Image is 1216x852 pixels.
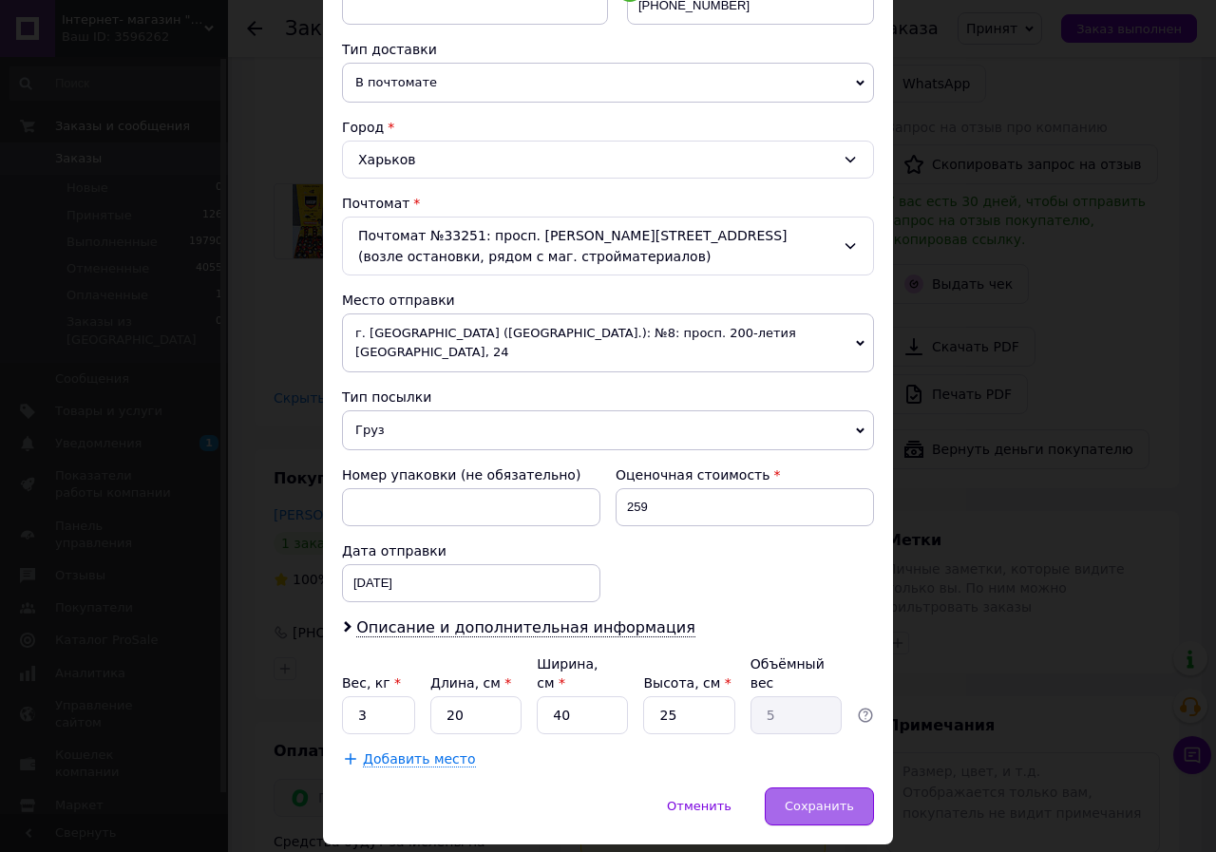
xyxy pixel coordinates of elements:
label: Ширина, см [537,656,598,691]
div: Номер упаковки (не обязательно) [342,465,600,484]
span: В почтомате [342,63,874,103]
div: Город [342,118,874,137]
span: Тип посылки [342,389,431,405]
span: Место отправки [342,293,455,308]
span: Сохранить [785,799,854,813]
div: Дата отправки [342,541,600,560]
span: г. [GEOGRAPHIC_DATA] ([GEOGRAPHIC_DATA].): №8: просп. 200-летия [GEOGRAPHIC_DATA], 24 [342,313,874,372]
span: Добавить место [363,751,476,767]
div: Почтомат [342,194,874,213]
label: Высота, см [643,675,731,691]
span: Описание и дополнительная информация [356,618,695,637]
span: Тип доставки [342,42,437,57]
div: Оценочная стоимость [616,465,874,484]
div: Харьков [342,141,874,179]
label: Вес, кг [342,675,401,691]
div: Объёмный вес [750,654,842,692]
span: Отменить [667,799,731,813]
label: Длина, см [430,675,511,691]
div: Почтомат №33251: просп. [PERSON_NAME][STREET_ADDRESS] (возле остановки, рядом с маг. стройматериа... [342,217,874,275]
span: Груз [342,410,874,450]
